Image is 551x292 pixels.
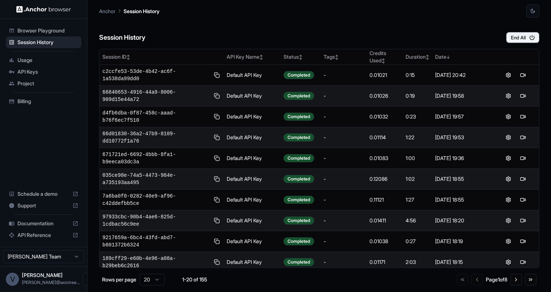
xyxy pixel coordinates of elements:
div: 0.01171 [370,258,400,266]
div: 0:19 [406,92,429,100]
div: - [324,134,364,141]
p: Rows per page [102,276,136,283]
span: Usage [17,57,78,64]
div: [DATE] 18:15 [435,258,489,266]
td: Default API Key [224,190,281,210]
td: Default API Key [224,65,281,86]
div: 4:56 [406,217,429,224]
div: 0.01083 [370,155,400,162]
div: Completed [284,92,314,100]
div: Duration [406,53,429,61]
span: 9217659a-6bc4-43fd-abd7-b601372b6324 [102,234,210,249]
span: ↕ [299,54,302,60]
span: 7a6ba0f0-0282-40e9-af96-c42ddefbb5ce [102,192,210,207]
div: Completed [284,71,314,79]
div: - [324,71,364,79]
span: 189cff29-e60b-4e96-a08a-b29beb6c2616 [102,255,210,269]
div: Status [284,53,318,61]
span: ↕ [335,54,339,60]
span: 97933cbc-90b4-4ae6-825d-1cdbac56c9ee [102,213,210,228]
span: Support [17,202,70,209]
td: Default API Key [224,210,281,231]
div: [DATE] 18:19 [435,238,489,245]
button: End All [506,32,539,43]
div: Session ID [102,53,221,61]
div: Documentation [6,218,81,229]
div: 0.01038 [370,238,400,245]
span: vipin@axiotree.com [22,280,80,285]
div: [DATE] 19:58 [435,92,489,100]
span: c2ccfe53-53de-4b42-ac6f-1a538da99dd0 [102,68,210,82]
td: Default API Key [224,252,281,273]
div: Billing [6,96,81,107]
div: API Reference [6,229,81,241]
div: - [324,196,364,203]
span: 66d01830-36a2-47b9-8109-dd10772f1a76 [102,130,210,145]
span: Vipin Tanna [22,272,63,278]
div: Completed [284,133,314,141]
p: Session History [124,7,160,15]
div: Project [6,78,81,89]
div: 0.01026 [370,92,400,100]
td: Default API Key [224,148,281,169]
div: Session History [6,36,81,48]
div: Date [435,53,489,61]
div: Schedule a demo [6,188,81,200]
div: 0.11121 [370,196,400,203]
span: Documentation [17,220,70,227]
div: Support [6,200,81,211]
div: Credits Used [370,50,400,64]
span: Project [17,80,78,87]
div: [DATE] 19:57 [435,113,489,120]
span: API Reference [17,231,70,239]
div: [DATE] 18:55 [435,175,489,183]
div: V [6,273,19,286]
div: Completed [284,258,314,266]
span: Billing [17,98,78,105]
div: [DATE] 20:42 [435,71,489,79]
span: API Keys [17,68,78,75]
div: Browser Playground [6,25,81,36]
span: d4fb6dba-0f87-458c-aaad-b76f6ec7f510 [102,109,210,124]
p: Anchor [99,7,116,15]
div: 0.01032 [370,113,400,120]
span: Session History [17,39,78,46]
div: API Key Name [227,53,278,61]
h6: Session History [99,32,145,43]
td: Default API Key [224,127,281,148]
div: API Keys [6,66,81,78]
td: Default API Key [224,169,281,190]
div: 1:22 [406,134,429,141]
div: Usage [6,54,81,66]
div: Completed [284,175,314,183]
span: ↓ [446,54,450,60]
div: 0:23 [406,113,429,120]
div: Completed [284,237,314,245]
nav: breadcrumb [99,7,160,15]
div: [DATE] 18:20 [435,217,489,224]
span: 66840653-4916-44a9-8006-909d15e44a72 [102,89,210,103]
div: 2:03 [406,258,429,266]
div: 0.01411 [370,217,400,224]
div: - [324,92,364,100]
span: ↕ [259,54,263,60]
div: 1:02 [406,175,429,183]
img: Anchor Logo [16,6,71,13]
div: [DATE] 18:55 [435,196,489,203]
div: - [324,155,364,162]
div: 0.01021 [370,71,400,79]
div: - [324,113,364,120]
span: ↕ [126,54,130,60]
div: Tags [324,53,364,61]
div: 1:27 [406,196,429,203]
div: 0.12086 [370,175,400,183]
div: Completed [284,154,314,162]
div: [DATE] 19:36 [435,155,489,162]
td: Default API Key [224,106,281,127]
td: Default API Key [224,86,281,106]
div: - [324,175,364,183]
span: 035ce98e-74a5-4473-984e-a735193aa495 [102,172,210,186]
div: [DATE] 19:53 [435,134,489,141]
div: - [324,258,364,266]
div: - [324,217,364,224]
